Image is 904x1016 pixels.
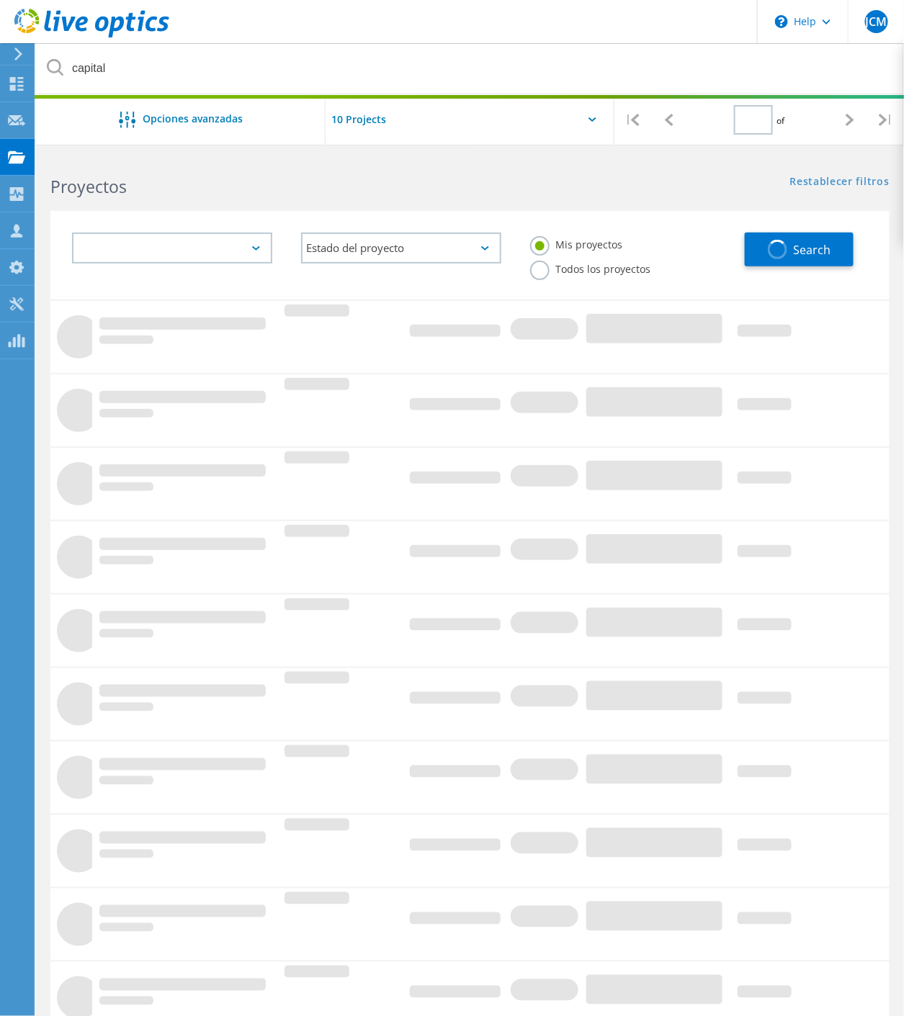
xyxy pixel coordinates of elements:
div: | [868,94,904,145]
svg: \n [775,15,788,28]
label: Mis proyectos [530,236,622,250]
span: Search [793,242,831,258]
b: Proyectos [50,175,127,198]
span: of [777,114,784,127]
a: Restablecer filtros [790,176,890,189]
span: Opciones avanzadas [143,114,243,124]
a: Live Optics Dashboard [14,30,169,40]
div: | [614,94,650,145]
div: Estado del proyecto [301,233,501,264]
label: Todos los proyectos [530,261,650,274]
button: Search [745,233,854,266]
span: JCM [865,16,887,27]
